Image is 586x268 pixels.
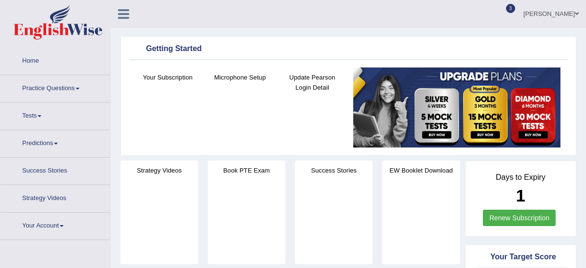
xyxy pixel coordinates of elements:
[382,165,460,175] h4: EW Booklet Download
[0,75,110,99] a: Practice Questions
[483,210,556,226] a: Renew Subscription
[0,213,110,237] a: Your Account
[209,72,271,82] h4: Microphone Setup
[120,165,198,175] h4: Strategy Videos
[0,130,110,154] a: Predictions
[353,67,560,147] img: small5.jpg
[0,185,110,209] a: Strategy Videos
[295,165,373,175] h4: Success Stories
[132,42,565,56] div: Getting Started
[476,250,566,265] div: Your Target Score
[208,165,285,175] h4: Book PTE Exam
[476,173,566,182] h4: Days to Expiry
[0,158,110,182] a: Success Stories
[281,72,344,93] h4: Update Pearson Login Detail
[0,103,110,127] a: Tests
[516,186,525,205] b: 1
[0,48,110,72] a: Home
[136,72,199,82] h4: Your Subscription
[506,4,516,13] span: 3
